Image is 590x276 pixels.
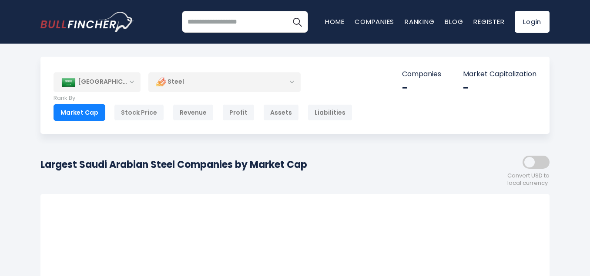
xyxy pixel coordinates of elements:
[222,104,255,121] div: Profit
[54,95,352,102] p: Rank By
[325,17,344,26] a: Home
[463,70,536,79] p: Market Capitalization
[445,17,463,26] a: Blog
[40,157,307,172] h1: Largest Saudi Arabian Steel Companies by Market Cap
[405,17,434,26] a: Ranking
[507,172,550,187] span: Convert USD to local currency
[54,72,141,92] div: [GEOGRAPHIC_DATA]
[402,70,441,79] p: Companies
[473,17,504,26] a: Register
[402,81,441,95] div: -
[308,104,352,121] div: Liabilities
[54,104,105,121] div: Market Cap
[515,11,550,33] a: Login
[40,12,134,32] img: bullfincher logo
[286,11,308,33] button: Search
[114,104,164,121] div: Stock Price
[173,104,214,121] div: Revenue
[148,72,301,92] div: Steel
[355,17,394,26] a: Companies
[463,81,536,95] div: -
[40,12,134,32] a: Go to homepage
[263,104,299,121] div: Assets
